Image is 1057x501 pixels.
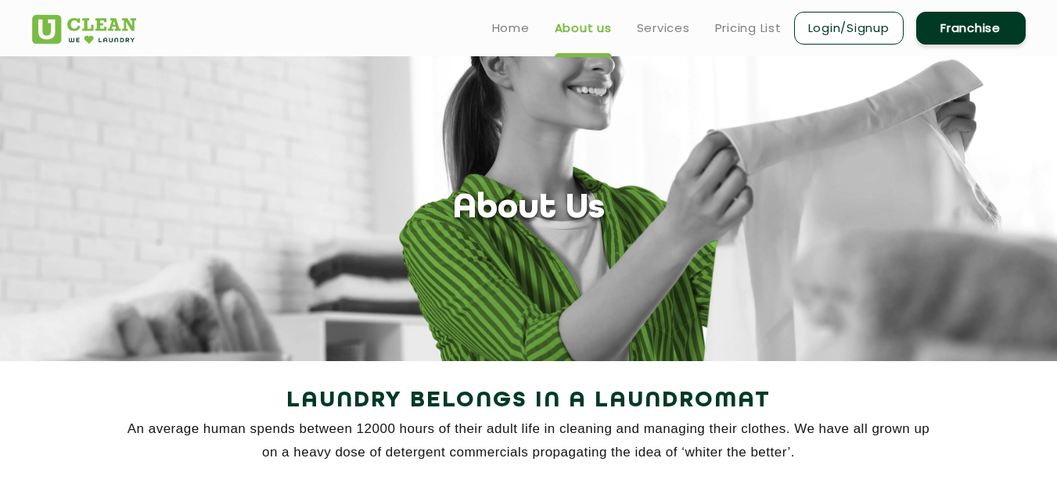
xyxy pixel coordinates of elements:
[32,15,136,44] img: UClean Laundry and Dry Cleaning
[32,417,1026,464] p: An average human spends between 12000 hours of their adult life in cleaning and managing their cl...
[637,19,690,38] a: Services
[492,19,530,38] a: Home
[794,12,904,45] a: Login/Signup
[32,382,1026,420] h2: Laundry Belongs in a Laundromat
[715,19,782,38] a: Pricing List
[555,19,612,38] a: About us
[453,189,605,229] h1: About Us
[916,12,1026,45] a: Franchise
